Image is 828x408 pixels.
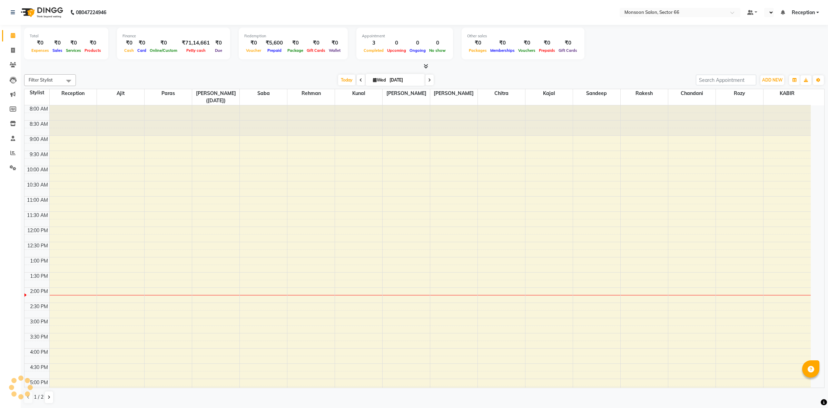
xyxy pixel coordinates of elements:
span: Cash [122,48,136,53]
div: 10:30 AM [26,181,49,189]
span: Services [64,48,83,53]
div: 12:30 PM [26,242,49,249]
div: ₹0 [305,39,327,47]
div: ₹0 [148,39,179,47]
span: Completed [362,48,385,53]
div: ₹0 [30,39,51,47]
span: Packages [467,48,489,53]
span: Rakesh [621,89,668,98]
div: ₹5,600 [263,39,286,47]
span: Package [286,48,305,53]
span: Sales [51,48,64,53]
div: 8:00 AM [28,105,49,113]
div: 8:30 AM [28,121,49,128]
span: Voucher [244,48,263,53]
div: 0 [427,39,447,47]
div: Total [30,33,103,39]
div: ₹0 [136,39,148,47]
span: Filter Stylist [29,77,53,83]
div: 1:00 PM [29,257,49,265]
div: ₹0 [122,39,136,47]
span: Petty cash [185,48,207,53]
span: ADD NEW [762,77,782,83]
span: chitra [478,89,525,98]
input: 2025-09-03 [387,75,422,85]
span: saba [240,89,287,98]
div: ₹0 [51,39,64,47]
span: [PERSON_NAME] ([DATE]) [192,89,239,105]
span: kajal [525,89,573,98]
span: Reception [50,89,97,98]
span: Paras [145,89,192,98]
span: Memberships [489,48,516,53]
div: ₹0 [244,39,263,47]
div: ₹71,14,661 [179,39,213,47]
span: Vouchers [516,48,537,53]
div: ₹0 [467,39,489,47]
div: ₹0 [213,39,225,47]
span: Ajit [97,89,144,98]
div: 10:00 AM [26,166,49,173]
div: 2:00 PM [29,288,49,295]
span: Reception [792,9,815,16]
div: 9:00 AM [28,136,49,143]
span: Wallet [327,48,342,53]
div: ₹0 [286,39,305,47]
span: Rehman [287,89,335,98]
span: Due [213,48,224,53]
input: Search Appointment [696,75,756,85]
div: ₹0 [327,39,342,47]
span: 1 / 2 [34,393,43,401]
div: 3 [362,39,385,47]
span: Gift Cards [557,48,579,53]
div: ₹0 [537,39,557,47]
div: 3:00 PM [29,318,49,325]
div: 3:30 PM [29,333,49,341]
div: 9:30 AM [28,151,49,158]
span: Upcoming [385,48,408,53]
div: 2:30 PM [29,303,49,310]
div: 11:00 AM [26,197,49,204]
span: Online/Custom [148,48,179,53]
span: Prepaid [266,48,283,53]
span: Products [83,48,103,53]
b: 08047224946 [76,3,106,22]
div: Finance [122,33,225,39]
button: ADD NEW [760,75,784,85]
div: Other sales [467,33,579,39]
div: 12:00 PM [26,227,49,234]
div: ₹0 [557,39,579,47]
span: rozy [716,89,763,98]
div: ₹0 [489,39,516,47]
img: logo [18,3,65,22]
div: 0 [385,39,408,47]
span: Wed [371,77,387,83]
span: Ongoing [408,48,427,53]
span: [PERSON_NAME] [383,89,430,98]
span: KABIR [763,89,811,98]
div: 1:30 PM [29,273,49,280]
span: Card [136,48,148,53]
div: ₹0 [83,39,103,47]
div: ₹0 [64,39,83,47]
div: ₹0 [516,39,537,47]
span: Today [338,75,355,85]
span: Gift Cards [305,48,327,53]
div: Redemption [244,33,342,39]
div: Appointment [362,33,447,39]
div: Stylist [24,89,49,96]
span: Prepaids [537,48,557,53]
div: 0 [408,39,427,47]
span: No show [427,48,447,53]
span: kunal [335,89,382,98]
div: 4:00 PM [29,349,49,356]
div: 5:00 PM [29,379,49,386]
span: Sandeep [573,89,620,98]
span: chandani [668,89,716,98]
span: Expenses [30,48,51,53]
span: [PERSON_NAME] [430,89,477,98]
div: 4:30 PM [29,364,49,371]
div: 11:30 AM [26,212,49,219]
